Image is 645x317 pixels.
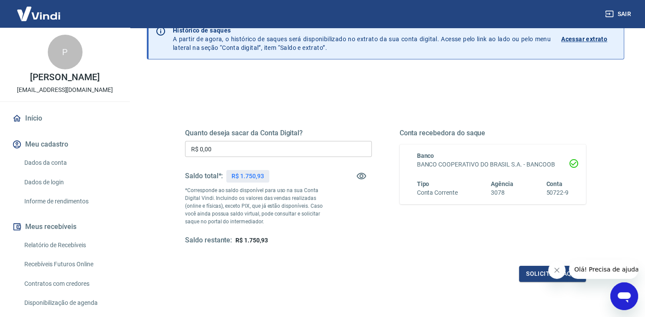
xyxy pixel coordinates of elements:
a: Informe de rendimentos [21,193,119,210]
h6: 50722-9 [546,188,569,197]
h6: BANCO COOPERATIVO DO BRASIL S.A. - BANCOOB [417,160,569,169]
button: Meus recebíveis [10,217,119,236]
a: Acessar extrato [561,26,617,52]
p: [EMAIL_ADDRESS][DOMAIN_NAME] [17,85,113,95]
a: Dados de login [21,173,119,191]
button: Meu cadastro [10,135,119,154]
a: Início [10,109,119,128]
button: Sair [603,6,635,22]
p: Histórico de saques [173,26,551,35]
iframe: Botão para abrir a janela de mensagens [610,282,638,310]
a: Recebíveis Futuros Online [21,255,119,273]
button: Solicitar saque [519,266,586,282]
a: Disponibilização de agenda [21,294,119,312]
h5: Conta recebedora do saque [400,129,586,137]
span: Banco [417,152,434,159]
span: Tipo [417,180,430,187]
p: R$ 1.750,93 [232,172,264,181]
span: Agência [491,180,513,187]
img: Vindi [10,0,67,27]
p: Acessar extrato [561,35,607,43]
a: Contratos com credores [21,275,119,293]
h6: Conta Corrente [417,188,458,197]
h6: 3078 [491,188,513,197]
iframe: Mensagem da empresa [569,260,638,279]
div: P [48,35,83,69]
h5: Saldo restante: [185,236,232,245]
p: A partir de agora, o histórico de saques será disponibilizado no extrato da sua conta digital. Ac... [173,26,551,52]
iframe: Fechar mensagem [548,261,566,279]
a: Dados da conta [21,154,119,172]
span: Conta [546,180,562,187]
a: Relatório de Recebíveis [21,236,119,254]
h5: Quanto deseja sacar da Conta Digital? [185,129,372,137]
span: Olá! Precisa de ajuda? [5,6,73,13]
span: R$ 1.750,93 [235,237,268,244]
h5: Saldo total*: [185,172,223,180]
p: [PERSON_NAME] [30,73,99,82]
p: *Corresponde ao saldo disponível para uso na sua Conta Digital Vindi. Incluindo os valores das ve... [185,186,325,225]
